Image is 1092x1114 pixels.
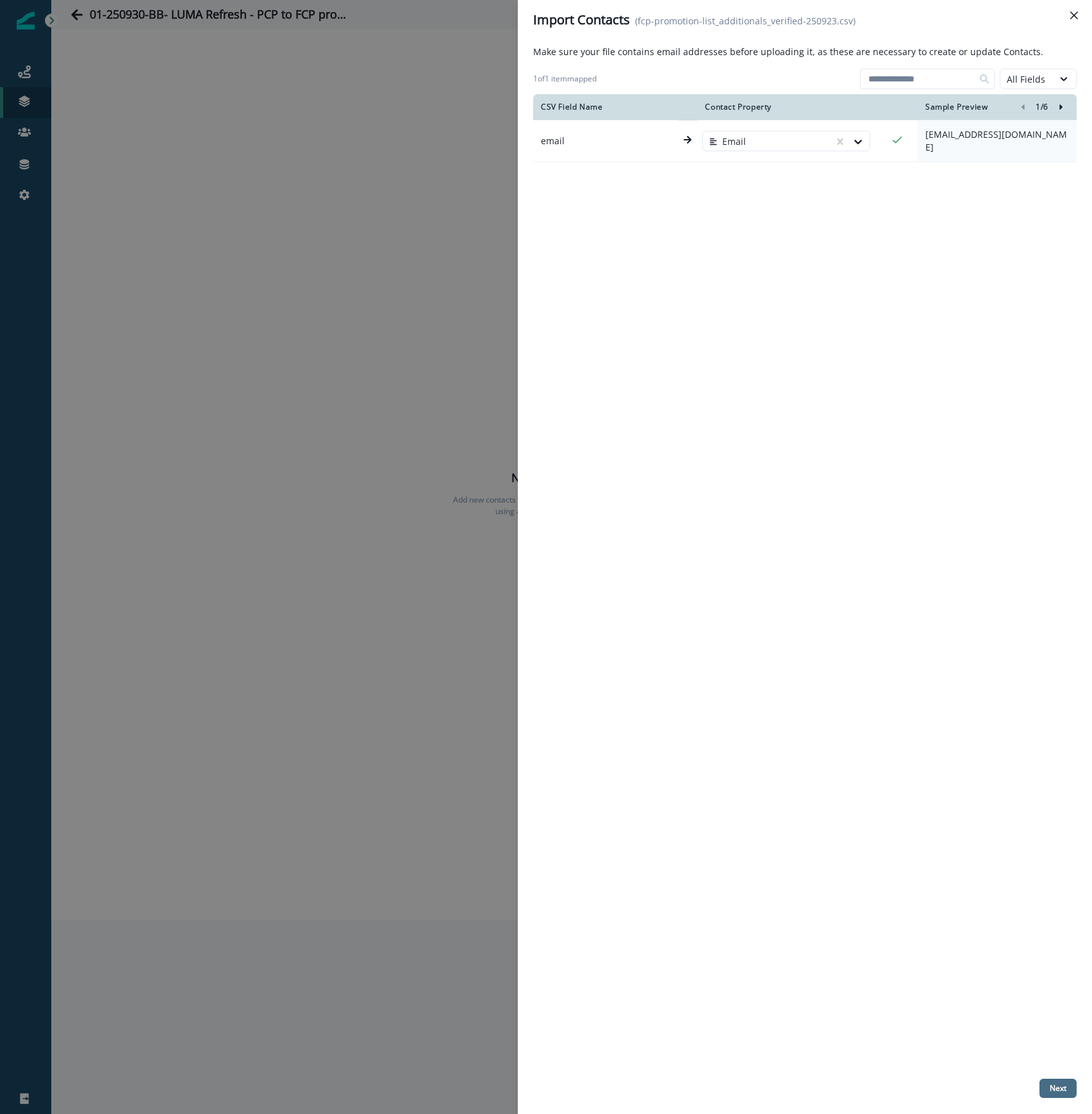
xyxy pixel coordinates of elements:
[541,102,670,112] div: CSV Field Name
[1015,99,1030,115] button: left-icon
[1036,102,1048,112] p: 1 / 6
[925,128,1069,154] p: [EMAIL_ADDRESS][DOMAIN_NAME]
[533,129,678,153] p: email
[1064,5,1084,26] button: Close
[925,102,988,112] p: Sample Preview
[1039,1079,1077,1098] button: Next
[705,102,772,112] p: Contact Property
[533,45,1043,58] p: Make sure your file contains email addresses before uploading it, as these are necessary to creat...
[533,73,597,85] p: 1 of 1 item mapped
[1054,99,1069,115] button: Right-forward-icon
[1050,1084,1066,1093] p: Next
[635,14,856,28] p: (fcp-promotion-list_additionals_verified-250923.csv)
[533,10,630,29] p: Import Contacts
[1007,72,1046,86] div: All Fields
